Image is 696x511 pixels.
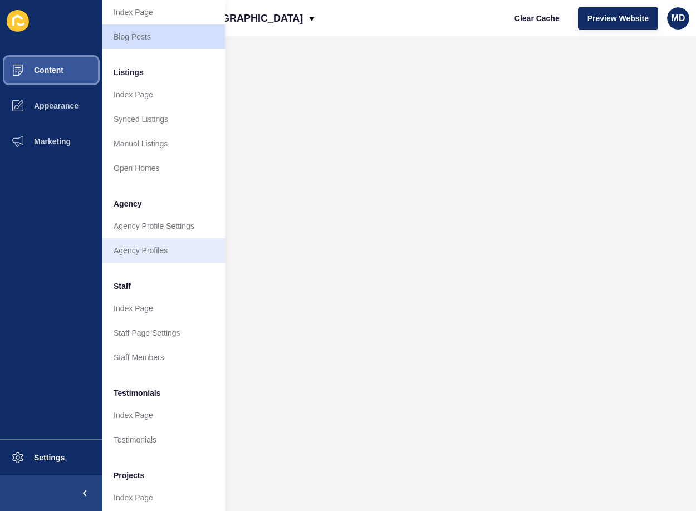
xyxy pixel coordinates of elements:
[102,345,225,370] a: Staff Members
[102,321,225,345] a: Staff Page Settings
[114,387,161,399] span: Testimonials
[114,281,131,292] span: Staff
[102,485,225,510] a: Index Page
[102,82,225,107] a: Index Page
[514,13,560,24] span: Clear Cache
[102,107,225,131] a: Synced Listings
[114,470,144,481] span: Projects
[102,403,225,428] a: Index Page
[102,238,225,263] a: Agency Profiles
[114,198,142,209] span: Agency
[102,428,225,452] a: Testimonials
[102,156,225,180] a: Open Homes
[672,13,685,24] span: MD
[102,131,225,156] a: Manual Listings
[505,7,569,30] button: Clear Cache
[102,214,225,238] a: Agency Profile Settings
[587,13,649,24] span: Preview Website
[114,67,144,78] span: Listings
[102,296,225,321] a: Index Page
[102,24,225,49] a: Blog Posts
[578,7,658,30] button: Preview Website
